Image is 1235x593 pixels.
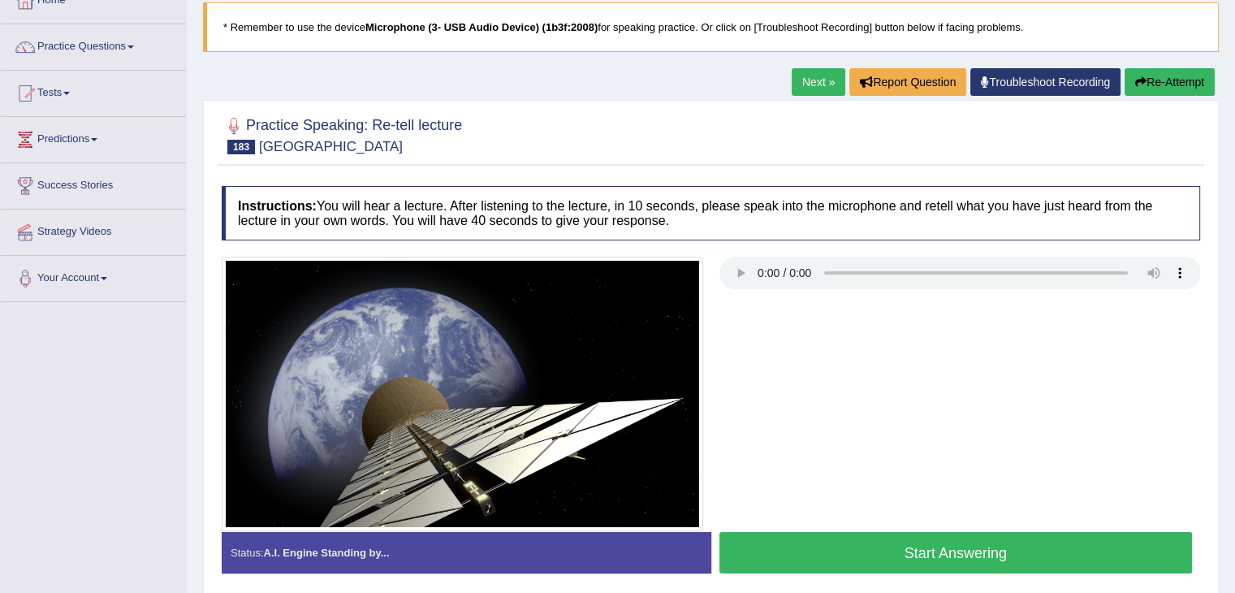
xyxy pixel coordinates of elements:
button: Start Answering [719,532,1193,574]
button: Re-Attempt [1125,68,1215,96]
h2: Practice Speaking: Re-tell lecture [222,114,462,154]
a: Next » [792,68,845,96]
span: 183 [227,140,255,154]
strong: A.I. Engine Standing by... [263,547,389,559]
a: Troubleshoot Recording [970,68,1121,96]
small: [GEOGRAPHIC_DATA] [259,139,403,154]
blockquote: * Remember to use the device for speaking practice. Or click on [Troubleshoot Recording] button b... [203,2,1219,52]
a: Practice Questions [1,24,186,65]
a: Success Stories [1,163,186,204]
a: Your Account [1,256,186,296]
b: Microphone (3- USB Audio Device) (1b3f:2008) [365,21,598,33]
a: Strategy Videos [1,210,186,250]
h4: You will hear a lecture. After listening to the lecture, in 10 seconds, please speak into the mic... [222,186,1200,240]
b: Instructions: [238,199,317,213]
div: Status: [222,532,711,574]
a: Tests [1,71,186,111]
button: Report Question [849,68,966,96]
a: Predictions [1,117,186,158]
